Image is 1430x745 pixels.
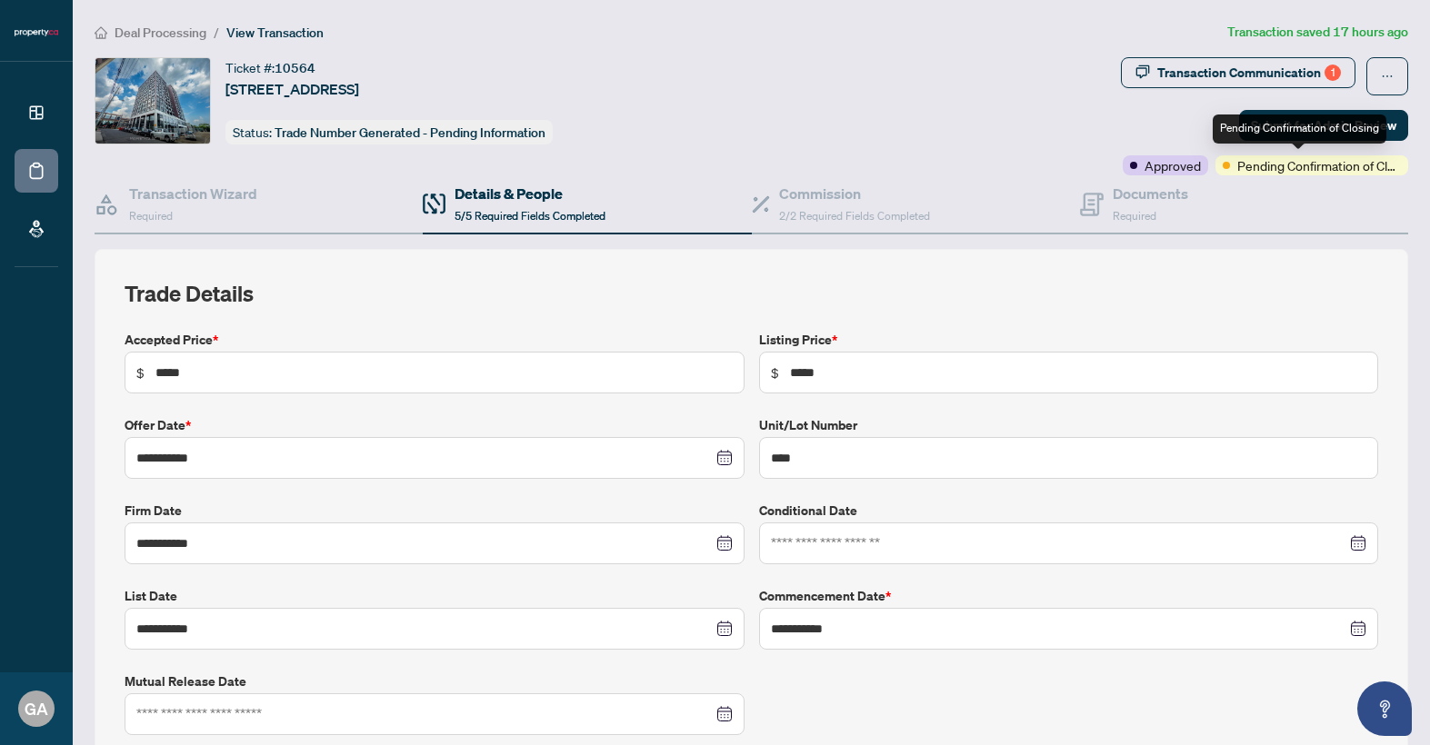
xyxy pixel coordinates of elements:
[1381,70,1394,83] span: ellipsis
[25,696,48,721] span: GA
[125,279,1378,308] h2: Trade Details
[1357,681,1412,736] button: Open asap
[15,27,58,38] img: logo
[275,124,545,141] span: Trade Number Generated - Pending Information
[125,501,745,521] label: Firm Date
[1121,57,1355,88] button: Transaction Communication1
[95,26,107,39] span: home
[1113,209,1156,223] span: Required
[136,363,145,382] span: $
[779,183,930,204] h4: Commission
[779,209,930,223] span: 2/2 Required Fields Completed
[226,25,324,41] span: View Transaction
[95,58,210,144] img: IMG-C12348845_1.jpg
[129,209,173,223] span: Required
[1213,114,1386,144] div: Pending Confirmation of Closing
[214,22,219,43] li: /
[1237,155,1401,175] span: Pending Confirmation of Closing
[455,183,605,204] h4: Details & People
[225,120,553,144] div: Status:
[759,415,1379,435] label: Unit/Lot Number
[759,330,1379,350] label: Listing Price
[275,60,315,76] span: 10564
[1239,110,1408,141] button: Submit for Admin Review
[125,586,745,606] label: List Date
[125,330,745,350] label: Accepted Price
[1227,22,1408,43] article: Transaction saved 17 hours ago
[1113,183,1188,204] h4: Documents
[225,78,359,100] span: [STREET_ADDRESS]
[1325,65,1341,81] div: 1
[759,501,1379,521] label: Conditional Date
[129,183,257,204] h4: Transaction Wizard
[771,363,779,382] span: $
[1145,155,1201,175] span: Approved
[759,586,1379,606] label: Commencement Date
[125,415,745,435] label: Offer Date
[225,57,315,78] div: Ticket #:
[125,671,745,691] label: Mutual Release Date
[455,209,605,223] span: 5/5 Required Fields Completed
[115,25,206,41] span: Deal Processing
[1251,111,1396,140] span: Submit for Admin Review
[1157,58,1341,87] div: Transaction Communication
